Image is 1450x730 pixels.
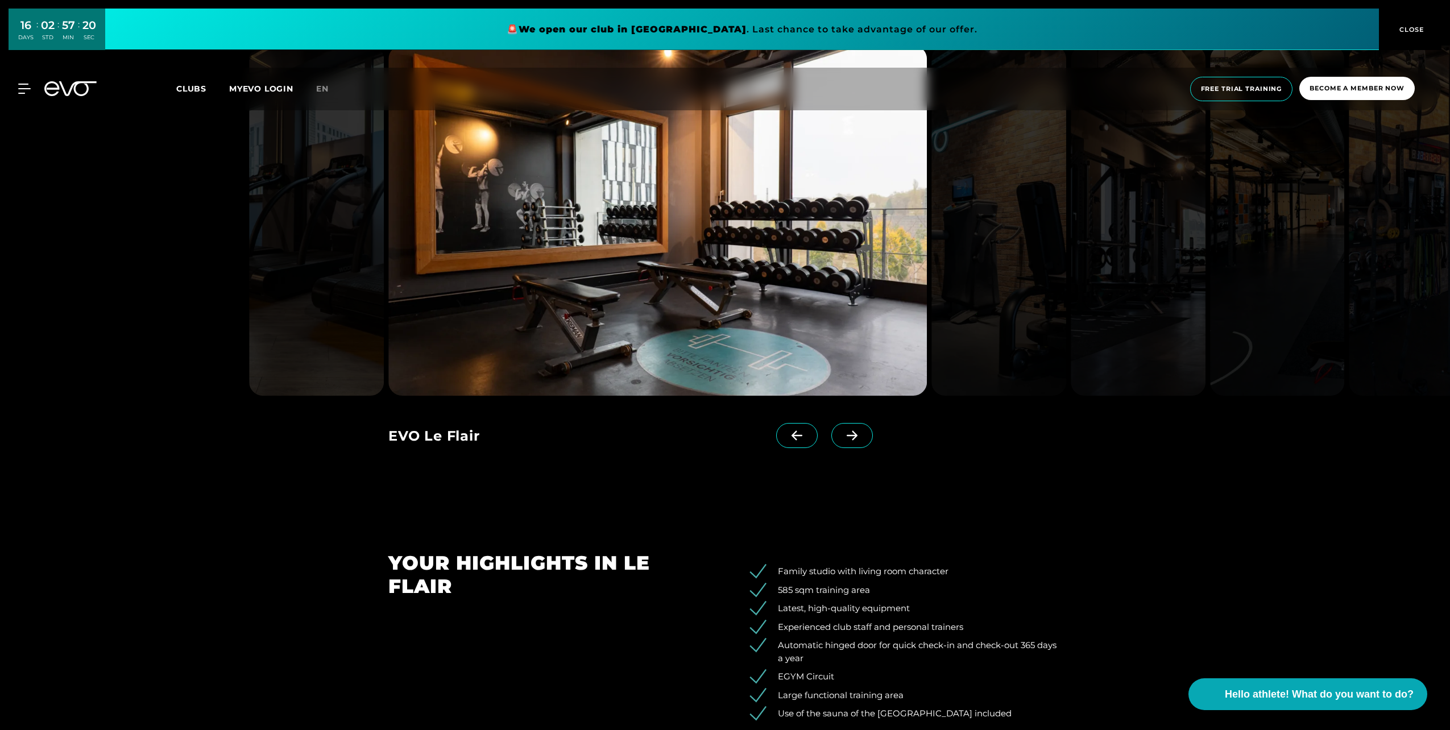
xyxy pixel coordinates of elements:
[758,602,1062,615] li: Latest, high-quality equipment
[1225,687,1414,702] span: Hello athlete! What do you want to do?
[62,17,75,34] div: 57
[1187,77,1296,101] a: Free trial training
[176,84,206,94] span: Clubs
[758,639,1062,665] li: Automatic hinged door for quick check-in and check-out 365 days a year
[1071,45,1205,396] img: EvoFitness
[316,82,342,96] a: En
[758,670,1062,683] li: EGYM Circuit
[1201,84,1282,94] span: Free trial training
[176,83,229,94] a: Clubs
[249,45,384,396] img: EvoFitness
[78,18,80,48] div: :
[388,45,927,396] img: EvoFitness
[41,34,55,42] div: STD
[388,551,709,598] h2: YOUR HIGHLIGHTS IN LE FLAIR
[1188,678,1427,710] button: Hello athlete! What do you want to do?
[1296,77,1418,101] a: Become a member now
[758,584,1062,597] li: 585 sqm training area
[758,621,1062,634] li: Experienced club staff and personal trainers
[1379,9,1441,50] button: CLOSE
[1310,84,1405,93] span: Become a member now
[41,17,55,34] div: 02
[229,84,293,94] a: MYEVO LOGIN
[316,84,329,94] span: En
[82,34,96,42] div: SEC
[758,707,1062,720] li: Use of the sauna of the [GEOGRAPHIC_DATA] included
[758,565,1062,578] li: Family studio with living room character
[82,17,96,34] div: 20
[1210,45,1345,396] img: EvoFitness
[57,18,59,48] div: :
[758,689,1062,702] li: Large functional training area
[62,34,75,42] div: MIN
[18,17,34,34] div: 16
[36,18,38,48] div: :
[18,34,34,42] div: DAYS
[931,45,1066,396] img: EvoFitness
[1397,24,1424,35] span: CLOSE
